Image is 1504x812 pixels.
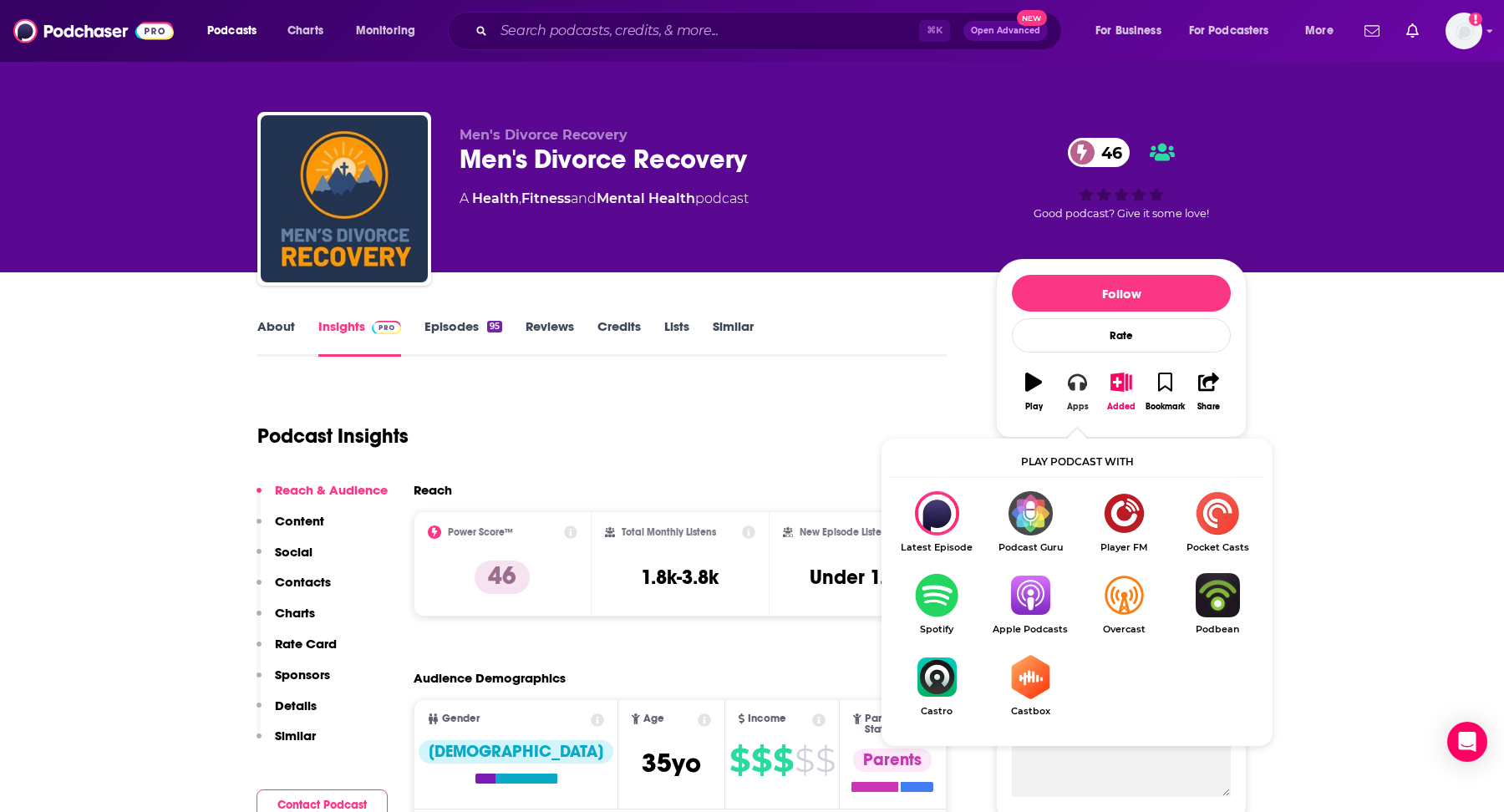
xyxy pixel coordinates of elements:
[287,19,323,43] span: Charts
[865,713,917,735] span: Parental Status
[257,698,317,728] button: Details
[1095,19,1161,43] span: For Business
[1446,13,1482,49] img: User Profile
[424,318,502,357] a: Episodes95
[1446,13,1482,49] button: Show profile menu
[257,318,295,357] a: About
[1400,17,1425,45] a: Show notifications dropdown
[277,18,333,44] a: Charts
[1187,362,1231,422] button: Share
[597,190,695,206] a: Mental Health
[664,318,689,357] a: Lists
[983,624,1077,635] span: Apple Podcasts
[275,574,331,590] p: Contacts
[963,21,1048,41] button: Open AdvancedNew
[890,542,983,553] span: Latest Episode
[983,573,1077,635] a: Apple PodcastsApple Podcasts
[1469,13,1482,26] svg: Add a profile image
[1077,573,1171,635] a: OvercastOvercast
[751,747,771,774] span: $
[1197,402,1220,412] div: Share
[1055,362,1099,422] button: Apps
[1446,13,1482,49] span: Logged in as TeemsPR
[521,190,571,206] a: Fitness
[275,698,317,713] p: Details
[1012,275,1231,312] button: Follow
[622,526,716,538] h2: Total Monthly Listens
[983,655,1077,717] a: CastboxCastbox
[1077,491,1171,553] a: Player FMPlayer FM
[983,706,1077,717] span: Castbox
[1077,542,1171,553] span: Player FM
[1178,18,1293,44] button: open menu
[448,526,513,538] h2: Power Score™
[642,747,701,779] span: 35 yo
[257,424,409,449] h1: Podcast Insights
[414,670,566,686] h2: Audience Demographics
[773,747,793,774] span: $
[519,190,521,206] span: ,
[475,561,530,594] p: 46
[1012,362,1055,422] button: Play
[460,189,749,209] div: A podcast
[1067,402,1089,412] div: Apps
[257,482,388,513] button: Reach & Audience
[344,18,437,44] button: open menu
[257,513,324,544] button: Content
[597,318,641,357] a: Credits
[318,318,401,357] a: InsightsPodchaser Pro
[890,655,983,717] a: CastroCastro
[1068,138,1131,167] a: 46
[1084,18,1182,44] button: open menu
[372,321,401,334] img: Podchaser Pro
[971,27,1040,35] span: Open Advanced
[275,636,337,652] p: Rate Card
[713,318,754,357] a: Similar
[729,747,749,774] span: $
[1171,573,1264,635] a: PodbeanPodbean
[257,728,316,759] button: Similar
[1305,19,1334,43] span: More
[1171,542,1264,553] span: Pocket Casts
[494,18,919,44] input: Search podcasts, credits, & more...
[1012,318,1231,353] div: Rate
[1189,19,1269,43] span: For Podcasters
[996,127,1247,231] div: 46Good podcast? Give it some love!
[356,19,415,43] span: Monitoring
[13,15,174,47] img: Podchaser - Follow, Share and Rate Podcasts
[257,605,315,636] button: Charts
[983,491,1077,553] a: Podcast GuruPodcast Guru
[419,740,613,764] div: [DEMOGRAPHIC_DATA]
[1100,362,1143,422] button: Added
[1107,402,1136,412] div: Added
[816,747,835,774] span: $
[275,605,315,621] p: Charts
[257,574,331,605] button: Contacts
[275,482,388,498] p: Reach & Audience
[1447,722,1487,762] div: Open Intercom Messenger
[571,190,597,206] span: and
[643,713,664,724] span: Age
[261,115,428,282] img: Men's Divorce Recovery
[810,565,906,590] h3: Under 1.7k
[257,544,312,575] button: Social
[800,526,892,538] h2: New Episode Listens
[526,318,574,357] a: Reviews
[853,749,932,772] div: Parents
[472,190,519,206] a: Health
[257,636,337,667] button: Rate Card
[1034,207,1209,220] span: Good podcast? Give it some love!
[414,482,452,498] h2: Reach
[1358,17,1386,45] a: Show notifications dropdown
[1171,624,1264,635] span: Podbean
[196,18,278,44] button: open menu
[890,706,983,717] span: Castro
[1085,138,1131,167] span: 46
[207,19,257,43] span: Podcasts
[442,713,480,724] span: Gender
[275,667,330,683] p: Sponsors
[890,573,983,635] a: SpotifySpotify
[890,491,983,553] div: Men's Divorce Recovery on Latest Episode
[275,513,324,529] p: Content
